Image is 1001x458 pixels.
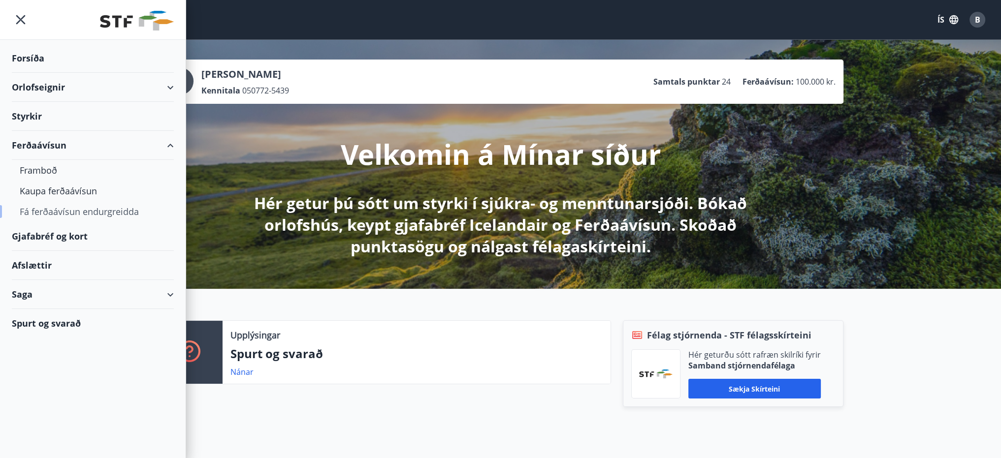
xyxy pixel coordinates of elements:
p: Kennitala [201,85,240,96]
div: Saga [12,280,174,309]
p: Ferðaávísun : [743,76,794,87]
div: Ferðaávísun [12,131,174,160]
div: Spurt og svarað [12,309,174,337]
p: Hér getur þú sótt um styrki í sjúkra- og menntunarsjóði. Bókað orlofshús, keypt gjafabréf Iceland... [241,192,761,257]
p: Samband stjórnendafélaga [688,360,821,371]
p: Hér geturðu sótt rafræn skilríki fyrir [688,349,821,360]
p: [PERSON_NAME] [201,67,289,81]
p: Velkomin á Mínar síður [341,135,661,173]
button: Sækja skírteini [688,379,821,398]
div: Fá ferðaávísun endurgreidda [20,201,166,222]
div: Gjafabréf og kort [12,222,174,251]
p: Samtals punktar [653,76,720,87]
img: union_logo [100,11,174,31]
a: Nánar [230,366,254,377]
p: Upplýsingar [230,329,280,341]
img: vjCaq2fThgY3EUYqSgpjEiBg6WP39ov69hlhuPVN.png [639,369,673,378]
button: ÍS [932,11,964,29]
div: Afslættir [12,251,174,280]
span: B [975,14,980,25]
button: menu [12,11,30,29]
span: 24 [722,76,731,87]
div: Orlofseignir [12,73,174,102]
button: B [966,8,989,31]
span: 050772-5439 [242,85,289,96]
div: Kaupa ferðaávísun [20,181,166,201]
div: Framboð [20,160,166,181]
span: 100.000 kr. [796,76,836,87]
div: Forsíða [12,44,174,73]
span: Félag stjórnenda - STF félagsskírteini [647,329,811,341]
p: Spurt og svarað [230,345,603,362]
div: Styrkir [12,102,174,131]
